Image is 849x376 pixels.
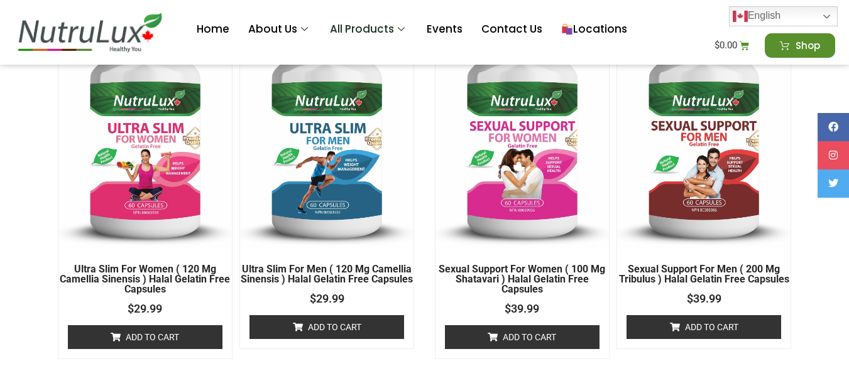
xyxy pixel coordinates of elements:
[505,302,539,315] bdi: 39.99
[729,6,838,26] a: English
[58,264,232,294] a: Ultra Slim For Women ( 120 mg Camellia Sinensis ) Halal Gelatin Free Capsules
[627,315,781,339] a: Add to cart: “Sexual Support For Men ( 200 mg Tribulus ) Halal Gelatin Free Capsules”
[617,10,791,249] img: Sexual Support For Men ( 200 mg Tribulus ) Halal Gelatin Free Capsules
[552,4,637,55] a: Locations
[715,40,720,51] span: $
[249,315,404,339] a: Add to cart: “Ultra Slim For Men ( 120 mg Camellia Sinensis ) Halal Gelatin Free Capsules”
[310,292,344,305] bdi: 29.99
[187,4,239,55] a: Home
[240,10,414,249] img: Ultra Slim For Men ( 120 mg Camellia Sinensis ) Halal Gelatin Free Capsules
[445,325,600,349] a: Add to cart: “Sexual Support For Women ( 100 mg Shatavari ) Halal Gelatin Free Capsules”
[733,9,748,24] img: en
[617,264,791,284] a: Sexual Support For Men ( 200 mg Tribulus ) Halal Gelatin Free Capsules
[310,292,316,305] span: $
[320,4,417,55] a: All Products
[435,264,609,294] a: Sexual Support For Women ( 100 mg Shatavari ) Halal Gelatin Free Capsules
[128,302,162,315] bdi: 29.99
[58,10,232,249] img: Ultra Slim For Women ( 120 mg Camellia Sinensis ) Halal Gelatin Free Capsules
[687,292,693,305] span: $
[472,4,552,55] a: Contact Us
[699,33,765,58] a: $0.00
[715,40,737,51] bdi: 0.00
[128,302,134,315] span: $
[505,302,511,315] span: $
[435,10,609,249] img: Sexual Support For Women ( 100 mg Shatavari ) Halal Gelatin Free Capsules
[240,264,414,284] a: Ultra Slim For Men ( 120 mg Camellia Sinensis ) Halal Gelatin Free Capsules
[765,33,835,58] a: Shop
[562,24,572,35] img: 🛍️
[687,292,721,305] bdi: 39.99
[417,4,472,55] a: Events
[68,325,222,349] a: Add to cart: “Ultra Slim For Women ( 120 mg Camellia Sinensis ) Halal Gelatin Free Capsules”
[796,41,820,50] span: Shop
[239,4,320,55] a: About Us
